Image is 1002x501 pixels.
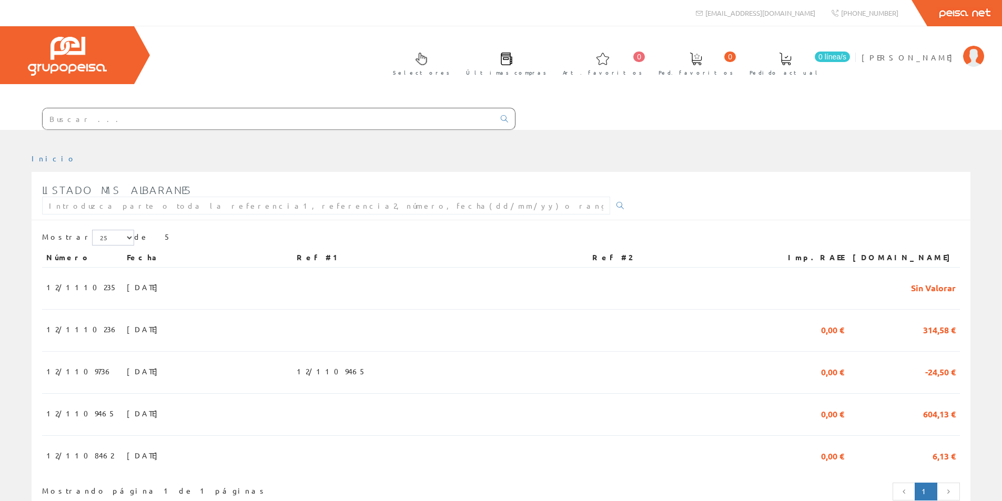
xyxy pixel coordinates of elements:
[862,52,958,63] span: [PERSON_NAME]
[297,362,366,380] span: 12/1109465
[750,67,821,78] span: Pedido actual
[127,278,163,296] span: [DATE]
[588,248,770,267] th: Ref #2
[770,248,848,267] th: Imp.RAEE
[933,446,956,464] span: 6,13 €
[821,446,844,464] span: 0,00 €
[42,183,192,196] span: Listado mis albaranes
[937,483,960,500] a: Página siguiente
[915,483,937,500] a: Página actual
[456,44,552,82] a: Últimas compras
[42,197,610,214] input: Introduzca parte o toda la referencia1, referencia2, número, fecha(dd/mm/yy) o rango de fechas(dd...
[28,37,107,76] img: Grupo Peisa
[42,230,960,248] div: de 5
[724,52,736,62] span: 0
[46,404,116,422] span: 12/1109465
[633,52,645,62] span: 0
[292,248,588,267] th: Ref #1
[925,362,956,380] span: -24,50 €
[127,320,163,338] span: [DATE]
[42,230,134,246] label: Mostrar
[123,248,292,267] th: Fecha
[43,108,494,129] input: Buscar ...
[466,67,546,78] span: Últimas compras
[46,320,118,338] span: 12/1110236
[32,154,76,163] a: Inicio
[893,483,916,500] a: Página anterior
[923,404,956,422] span: 604,13 €
[127,446,163,464] span: [DATE]
[821,320,844,338] span: 0,00 €
[46,278,117,296] span: 12/1110235
[923,320,956,338] span: 314,58 €
[127,362,163,380] span: [DATE]
[821,404,844,422] span: 0,00 €
[46,446,114,464] span: 12/1108462
[92,230,134,246] select: Mostrar
[563,67,642,78] span: Art. favoritos
[815,52,850,62] span: 0 línea/s
[393,67,450,78] span: Selectores
[127,404,163,422] span: [DATE]
[848,248,960,267] th: [DOMAIN_NAME]
[46,362,113,380] span: 12/1109736
[42,482,416,496] div: Mostrando página 1 de 1 páginas
[862,44,984,54] a: [PERSON_NAME]
[659,67,733,78] span: Ped. favoritos
[382,44,455,82] a: Selectores
[841,8,898,17] span: [PHONE_NUMBER]
[705,8,815,17] span: [EMAIL_ADDRESS][DOMAIN_NAME]
[821,362,844,380] span: 0,00 €
[911,278,956,296] span: Sin Valorar
[42,248,123,267] th: Número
